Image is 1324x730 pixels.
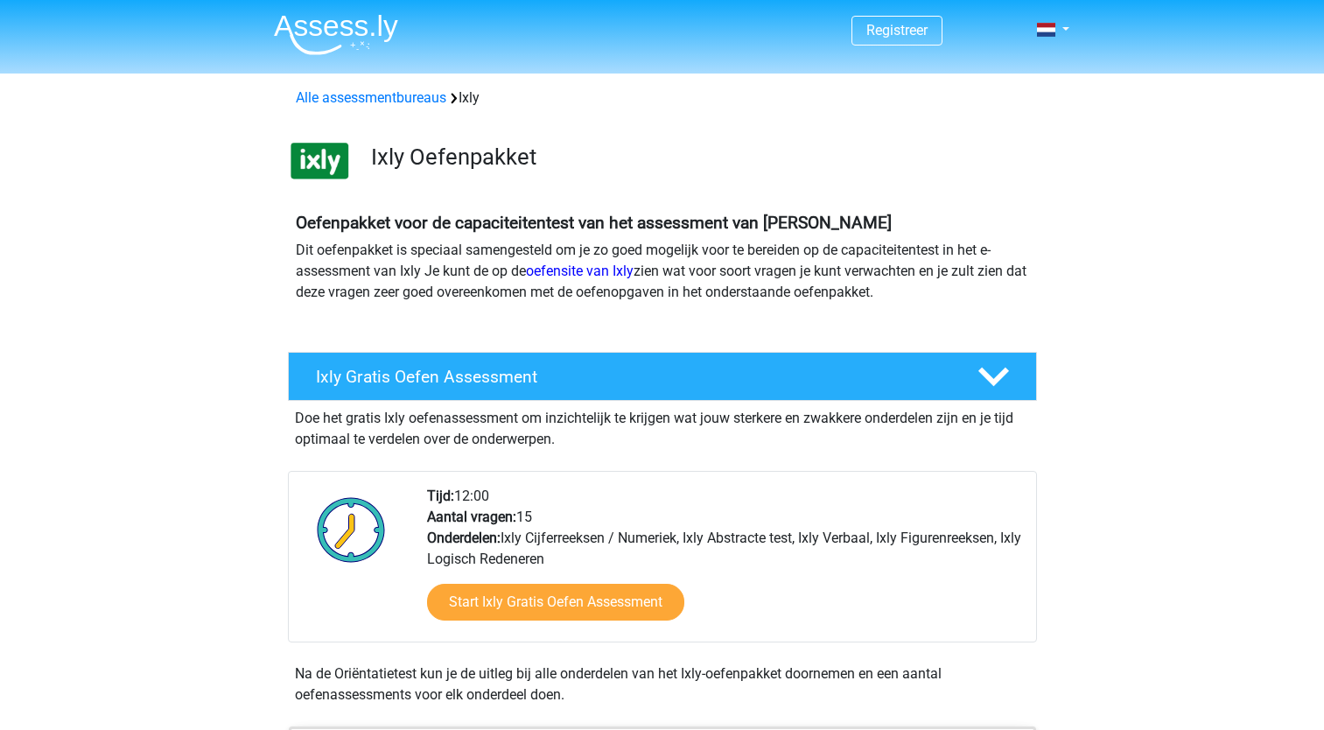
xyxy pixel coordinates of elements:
div: 12:00 15 Ixly Cijferreeksen / Numeriek, Ixly Abstracte test, Ixly Verbaal, Ixly Figurenreeksen, I... [414,486,1035,642]
a: Ixly Gratis Oefen Assessment [281,352,1044,401]
a: Alle assessmentbureaus [296,89,446,106]
a: oefensite van Ixly [526,263,634,279]
img: Klok [307,486,396,573]
div: Doe het gratis Ixly oefenassessment om inzichtelijk te krijgen wat jouw sterkere en zwakkere onde... [288,401,1037,450]
b: Tijd: [427,488,454,504]
h3: Ixly Oefenpakket [371,144,1023,171]
h4: Ixly Gratis Oefen Assessment [316,367,949,387]
p: Dit oefenpakket is speciaal samengesteld om je zo goed mogelijk voor te bereiden op de capaciteit... [296,240,1029,303]
a: Start Ixly Gratis Oefen Assessment [427,584,684,621]
div: Na de Oriëntatietest kun je de uitleg bij alle onderdelen van het Ixly-oefenpakket doornemen en e... [288,663,1037,705]
img: Assessly [274,14,398,55]
a: Registreer [866,22,928,39]
b: Aantal vragen: [427,509,516,525]
b: Oefenpakket voor de capaciteitentest van het assessment van [PERSON_NAME] [296,213,892,233]
img: ixly.png [289,130,351,192]
b: Onderdelen: [427,530,501,546]
div: Ixly [289,88,1036,109]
